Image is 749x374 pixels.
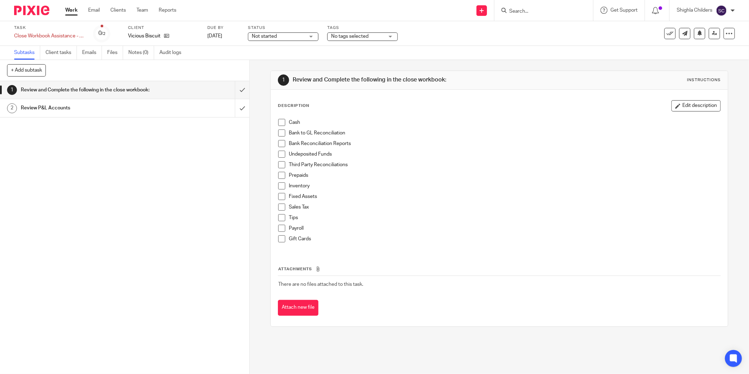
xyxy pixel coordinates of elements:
label: Status [248,25,318,31]
a: Team [136,7,148,14]
span: Attachments [278,267,312,271]
a: Clients [110,7,126,14]
a: Audit logs [159,46,187,60]
p: Undeposited Funds [289,151,720,158]
p: Description [278,103,309,109]
p: Gift Cards [289,235,720,242]
div: 1 [278,74,289,86]
p: Payroll [289,225,720,232]
h1: Review and Complete the following in the close workbook: [293,76,514,84]
p: Shighla Childers [677,7,712,14]
a: Files [107,46,123,60]
div: 1 [7,85,17,95]
h1: Review and Complete the following in the close workbook: [21,85,159,95]
span: No tags selected [331,34,369,39]
button: + Add subtask [7,64,46,76]
div: 0 [98,29,105,37]
p: Cash [289,119,720,126]
span: Not started [252,34,277,39]
p: Prepaids [289,172,720,179]
a: Subtasks [14,46,40,60]
a: Work [65,7,78,14]
a: Email [88,7,100,14]
div: 2 [7,103,17,113]
input: Search [509,8,572,15]
p: Bank Reconciliation Reports [289,140,720,147]
p: Tips [289,214,720,221]
a: Emails [82,46,102,60]
img: svg%3E [716,5,727,16]
a: Reports [159,7,176,14]
label: Tags [327,25,398,31]
small: /2 [102,32,105,36]
label: Client [128,25,199,31]
p: Third Party Reconciliations [289,161,720,168]
button: Edit description [671,100,721,111]
p: Vicious Biscuit [128,32,160,40]
label: Due by [207,25,239,31]
div: Instructions [687,77,721,83]
span: There are no files attached to this task. [278,282,363,287]
button: Attach new file [278,300,318,316]
span: [DATE] [207,34,222,38]
img: Pixie [14,6,49,15]
p: Sales Tax [289,204,720,211]
p: Bank to GL Reconciliation [289,129,720,137]
label: Task [14,25,85,31]
h1: Review P&L Accounts [21,103,159,113]
a: Notes (0) [128,46,154,60]
span: Get Support [610,8,638,13]
a: Client tasks [45,46,77,60]
p: Fixed Assets [289,193,720,200]
div: Close Workbook Assistance - P8 [14,32,85,40]
p: Inventory [289,182,720,189]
